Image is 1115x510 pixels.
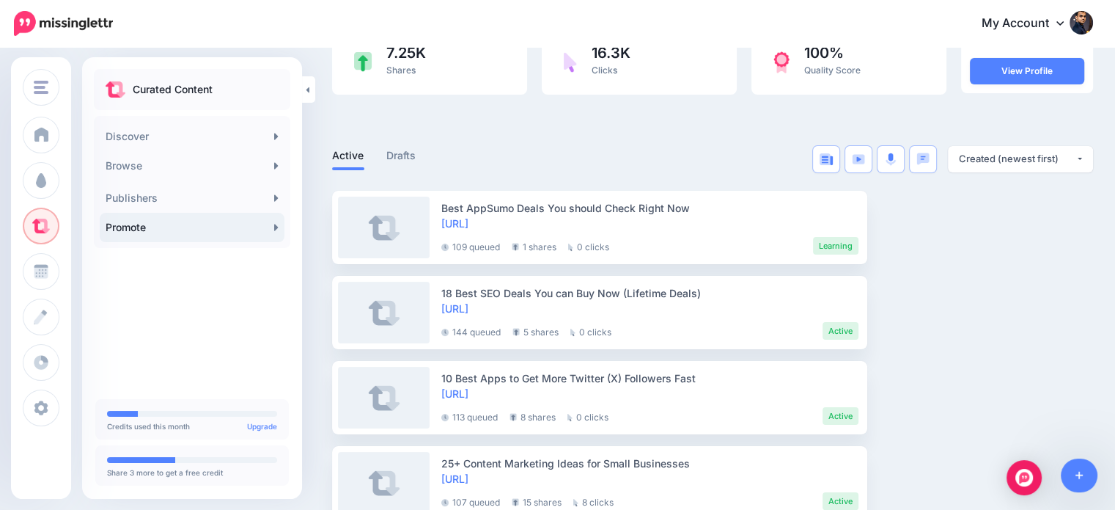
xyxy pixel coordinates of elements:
[441,387,468,400] a: [URL]
[386,147,416,164] a: Drafts
[14,11,113,36] img: Missinglettr
[38,38,161,50] div: Domain: [DOMAIN_NAME]
[592,65,617,76] span: Clicks
[967,6,1093,42] a: My Account
[441,407,498,425] li: 113 queued
[34,81,48,94] img: menu.png
[512,237,556,255] li: 1 shares
[441,237,500,255] li: 109 queued
[441,371,858,386] div: 10 Best Apps to Get More Twitter (X) Followers Fast
[441,285,858,301] div: 18 Best SEO Deals You can Buy Now (Lifetime Deals)
[568,244,573,251] img: pointer-grey.png
[512,328,520,336] img: share-grey.png
[568,237,609,255] li: 0 clicks
[852,154,865,164] img: video-blue.png
[56,87,131,96] div: Domain Overview
[146,85,158,97] img: tab_keywords_by_traffic_grey.svg
[916,153,930,165] img: chat-square-blue.png
[512,498,519,506] img: share-grey.png
[441,499,449,506] img: clock-grey-darker.png
[100,122,284,151] a: Discover
[570,329,575,336] img: pointer-grey.png
[441,456,858,471] div: 25+ Content Marketing Ideas for Small Businesses
[441,329,449,336] img: clock-grey-darker.png
[970,58,1084,84] a: View Profile
[441,322,501,340] li: 144 queued
[512,243,519,251] img: share-grey.png
[386,65,416,76] span: Shares
[441,492,500,510] li: 107 queued
[959,152,1075,166] div: Created (newest first)
[100,183,284,213] a: Publishers
[386,45,426,60] span: 7.25K
[512,492,562,510] li: 15 shares
[100,213,284,242] a: Promote
[813,237,858,255] li: Learning
[106,81,125,98] img: curate.png
[886,153,896,166] img: microphone.png
[40,85,51,97] img: tab_domain_overview_orange.svg
[332,147,364,164] a: Active
[100,151,284,181] a: Browse
[573,499,578,506] img: pointer-grey.png
[567,414,573,421] img: pointer-grey.png
[823,322,858,340] li: Active
[23,38,35,50] img: website_grey.svg
[509,413,517,421] img: share-grey.png
[823,492,858,510] li: Active
[509,407,556,425] li: 8 shares
[441,244,449,251] img: clock-grey-darker.png
[441,200,858,216] div: Best AppSumo Deals You should Check Right Now
[441,302,468,315] a: [URL]
[804,65,861,76] span: Quality Score
[820,153,833,165] img: article-blue.png
[512,322,559,340] li: 5 shares
[133,81,213,98] p: Curated Content
[804,45,861,60] span: 100%
[441,217,468,230] a: [URL]
[823,407,858,425] li: Active
[354,52,372,72] img: share-green.png
[573,492,614,510] li: 8 clicks
[162,87,247,96] div: Keywords by Traffic
[441,414,449,421] img: clock-grey-darker.png
[564,52,577,73] img: pointer-purple.png
[23,23,35,35] img: logo_orange.svg
[948,146,1093,172] button: Created (newest first)
[570,322,611,340] li: 0 clicks
[773,51,790,73] img: prize-red.png
[1007,460,1042,495] div: Open Intercom Messenger
[41,23,72,35] div: v 4.0.25
[567,407,608,425] li: 0 clicks
[592,45,630,60] span: 16.3K
[441,473,468,485] a: [URL]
